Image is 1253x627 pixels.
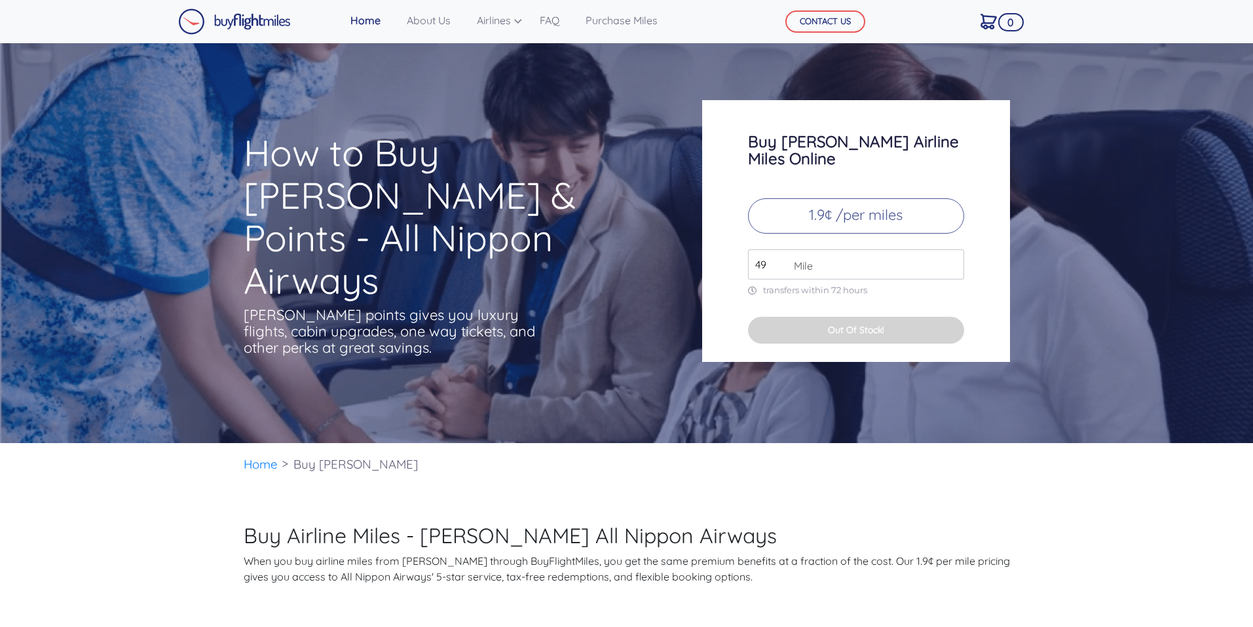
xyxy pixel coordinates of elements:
[787,258,813,274] span: Mile
[998,13,1024,31] span: 0
[580,7,663,33] a: Purchase Miles
[472,7,519,33] a: Airlines
[178,9,291,35] img: Buy Flight Miles Logo
[402,7,456,33] a: About Us
[534,7,565,33] a: FAQ
[748,317,964,344] button: Out Of Stock!
[287,443,424,486] li: Buy [PERSON_NAME]
[244,307,538,356] p: [PERSON_NAME] points gives you luxury flights, cabin upgrades, one way tickets, and other perks a...
[975,7,1002,35] a: 0
[748,133,964,167] h3: Buy [PERSON_NAME] Airline Miles Online
[748,198,964,234] p: 1.9¢ /per miles
[345,7,386,33] a: Home
[981,14,997,29] img: Cart
[244,132,651,302] h1: How to Buy [PERSON_NAME] & Points - All Nippon Airways
[244,553,1010,584] p: When you buy airline miles from [PERSON_NAME] through BuyFlightMiles, you get the same premium be...
[244,456,278,472] a: Home
[244,523,1010,548] h2: Buy Airline Miles - [PERSON_NAME] All Nippon Airways
[748,285,964,296] p: transfers within 72 hours
[178,5,291,38] a: Buy Flight Miles Logo
[785,10,865,33] button: CONTACT US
